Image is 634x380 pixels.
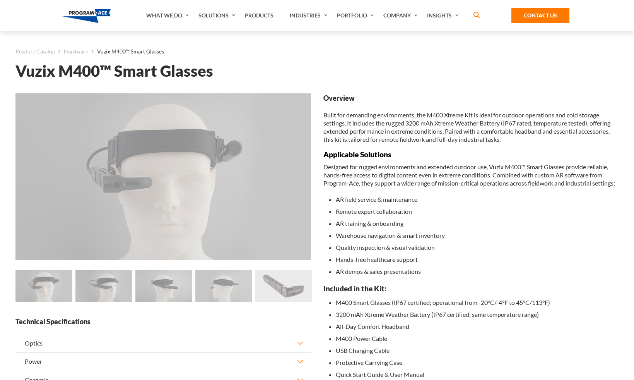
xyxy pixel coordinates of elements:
[336,217,619,229] li: AR training & onboarding
[323,93,619,103] strong: Overview
[75,270,132,302] img: Vuzix M400™ Smart Glasses - Preview 1
[336,205,619,217] li: Remote expert collaboration
[336,265,619,277] li: AR demos & sales presentations
[15,93,311,260] img: Vuzix M400™ Smart Glasses - Preview 0
[323,150,619,159] h3: Applicable Solutions
[15,334,311,352] button: Optics
[336,320,619,332] li: All-Day Comfort Headband
[195,270,252,302] img: Vuzix M400™ Smart Glasses - Preview 3
[336,332,619,344] li: M400 Power Cable
[323,284,619,293] h3: Included in the Kit:
[336,308,619,320] li: 3200 mAh Xtreme Weather Battery (IP67 certified; same temperature range)
[15,46,55,57] a: Product Catalog
[336,229,619,241] li: Warehouse navigation & smart inventory
[64,46,88,57] a: Hardware
[135,270,192,302] img: Vuzix M400™ Smart Glasses - Preview 2
[336,296,619,308] li: M400 Smart Glasses (IP67 certified; operational from -20°C/-4°F to 45°C/113°F)
[88,46,164,57] li: Vuzix M400™ Smart Glasses
[323,111,619,143] p: Built for demanding environments, the M400 Xtreme Kit is ideal for outdoor operations and cold st...
[15,270,72,302] img: Vuzix M400™ Smart Glasses - Preview 0
[336,241,619,253] li: Quality inspection & visual validation
[336,253,619,265] li: Hands-free healthcare support
[336,193,619,205] li: AR field service & maintenance
[336,344,619,356] li: USB Charging Cable
[15,46,619,57] nav: breadcrumb
[511,8,569,23] a: Contact Us
[15,317,311,327] strong: Technical Specifications
[323,163,619,187] p: Designed for rugged environments and extended outdoor use, Vuzix M400™ Smart Glasses provide reli...
[255,270,312,302] img: Vuzix M400™ Smart Glasses - Preview 4
[15,64,619,78] h1: Vuzix M400™ Smart Glasses
[336,356,619,368] li: Protective Carrying Case
[15,352,311,370] button: Power
[62,9,111,23] img: Program-Ace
